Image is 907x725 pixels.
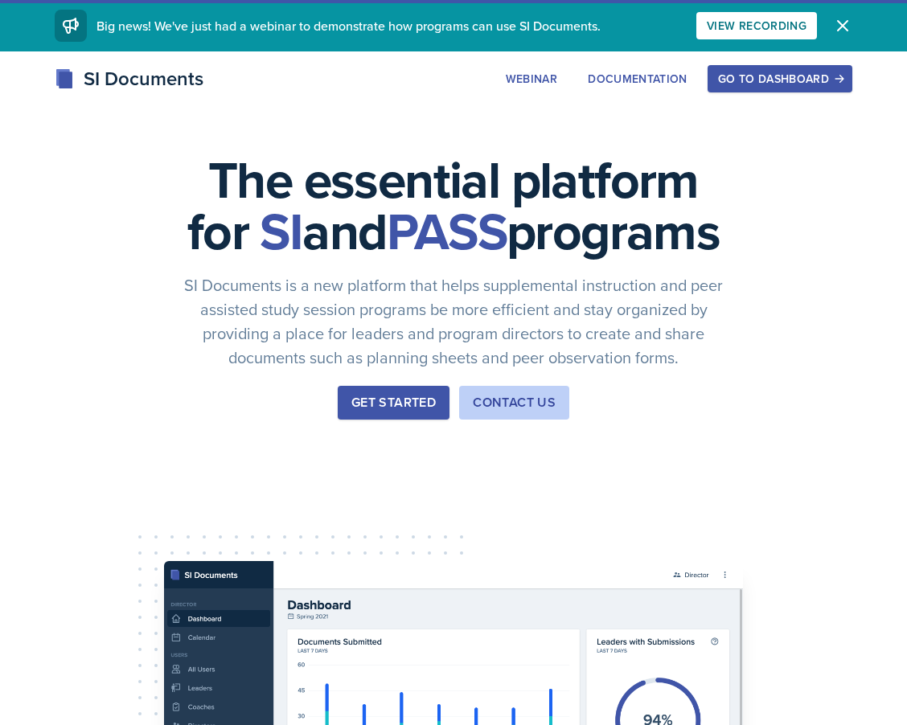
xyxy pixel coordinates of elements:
[459,386,569,420] button: Contact Us
[495,65,568,92] button: Webinar
[506,72,557,85] div: Webinar
[55,64,203,93] div: SI Documents
[473,393,556,412] div: Contact Us
[588,72,687,85] div: Documentation
[707,19,806,32] div: View Recording
[696,12,817,39] button: View Recording
[718,72,842,85] div: Go to Dashboard
[351,393,436,412] div: Get Started
[577,65,698,92] button: Documentation
[338,386,449,420] button: Get Started
[96,17,601,35] span: Big news! We've just had a webinar to demonstrate how programs can use SI Documents.
[708,65,852,92] button: Go to Dashboard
